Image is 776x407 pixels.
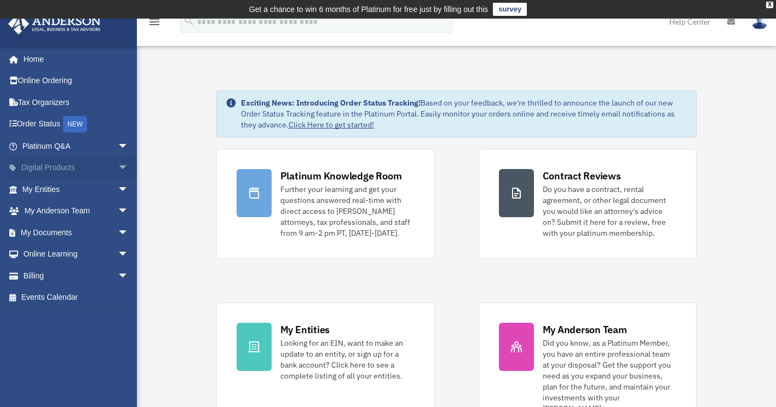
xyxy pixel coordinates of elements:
div: Platinum Knowledge Room [280,169,402,183]
a: menu [148,19,161,28]
div: Based on your feedback, we're thrilled to announce the launch of our new Order Status Tracking fe... [241,97,688,130]
div: NEW [63,116,87,132]
a: Digital Productsarrow_drop_down [8,157,145,179]
a: Order StatusNEW [8,113,145,136]
a: Home [8,48,140,70]
img: User Pic [751,14,768,30]
div: My Anderson Team [543,323,627,336]
a: Online Learningarrow_drop_down [8,243,145,265]
strong: Exciting News: Introducing Order Status Tracking! [241,98,421,108]
a: My Anderson Teamarrow_drop_down [8,200,145,222]
div: Get a chance to win 6 months of Platinum for free just by filling out this [249,3,488,16]
a: Billingarrow_drop_down [8,265,145,287]
span: arrow_drop_down [118,178,140,201]
div: Further your learning and get your questions answered real-time with direct access to [PERSON_NAM... [280,184,415,239]
div: Contract Reviews [543,169,621,183]
span: arrow_drop_down [118,157,140,179]
i: menu [148,15,161,28]
div: Do you have a contract, rental agreement, or other legal document you would like an attorney's ad... [543,184,677,239]
a: Events Calendar [8,287,145,309]
a: Platinum Q&Aarrow_drop_down [8,135,145,157]
div: close [766,2,773,8]
a: Contract Reviews Do you have a contract, rental agreement, or other legal document you would like... [479,149,697,259]
span: arrow_drop_down [118,222,140,244]
span: arrow_drop_down [118,135,140,158]
div: Looking for an EIN, want to make an update to an entity, or sign up for a bank account? Click her... [280,338,415,381]
a: survey [493,3,527,16]
a: My Entitiesarrow_drop_down [8,178,145,200]
a: Tax Organizers [8,91,145,113]
a: Online Ordering [8,70,145,92]
span: arrow_drop_down [118,243,140,266]
a: My Documentsarrow_drop_down [8,222,145,243]
span: arrow_drop_down [118,265,140,287]
a: Click Here to get started! [289,120,374,130]
span: arrow_drop_down [118,200,140,223]
div: My Entities [280,323,330,336]
i: search [183,15,195,27]
a: Platinum Knowledge Room Further your learning and get your questions answered real-time with dire... [216,149,435,259]
img: Anderson Advisors Platinum Portal [5,13,104,34]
